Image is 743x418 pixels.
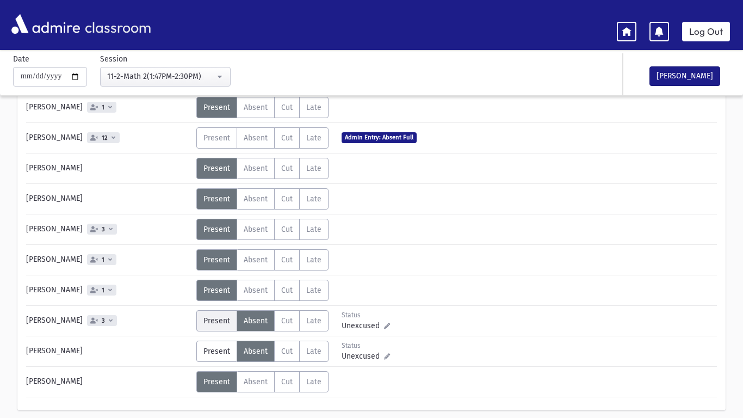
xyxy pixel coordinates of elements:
[100,134,110,142] span: 12
[342,341,390,351] div: Status
[100,226,107,233] span: 3
[306,347,321,356] span: Late
[21,219,196,240] div: [PERSON_NAME]
[244,316,268,325] span: Absent
[203,194,230,204] span: Present
[306,225,321,234] span: Late
[196,341,329,362] div: AttTypes
[244,347,268,356] span: Absent
[281,255,293,265] span: Cut
[281,164,293,173] span: Cut
[244,164,268,173] span: Absent
[21,97,196,118] div: [PERSON_NAME]
[342,310,390,320] div: Status
[203,164,230,173] span: Present
[21,310,196,331] div: [PERSON_NAME]
[281,377,293,386] span: Cut
[13,53,29,65] label: Date
[281,103,293,112] span: Cut
[21,188,196,210] div: [PERSON_NAME]
[21,158,196,179] div: [PERSON_NAME]
[203,347,230,356] span: Present
[342,320,384,331] span: Unexcused
[196,371,329,392] div: AttTypes
[682,22,730,41] a: Log Out
[306,286,321,295] span: Late
[342,132,417,143] span: Admin Entry: Absent Full
[244,133,268,143] span: Absent
[21,249,196,271] div: [PERSON_NAME]
[281,225,293,234] span: Cut
[306,316,321,325] span: Late
[203,286,230,295] span: Present
[21,127,196,149] div: [PERSON_NAME]
[203,103,230,112] span: Present
[281,286,293,295] span: Cut
[244,286,268,295] span: Absent
[244,194,268,204] span: Absent
[100,67,231,87] button: 11-2-Math 2(1:47PM-2:30PM)
[196,280,329,301] div: AttTypes
[196,310,329,331] div: AttTypes
[306,103,321,112] span: Late
[203,133,230,143] span: Present
[196,127,329,149] div: AttTypes
[306,133,321,143] span: Late
[244,377,268,386] span: Absent
[281,316,293,325] span: Cut
[306,194,321,204] span: Late
[100,287,107,294] span: 1
[100,53,127,65] label: Session
[107,71,215,82] div: 11-2-Math 2(1:47PM-2:30PM)
[83,10,151,39] span: classroom
[21,341,196,362] div: [PERSON_NAME]
[306,164,321,173] span: Late
[203,225,230,234] span: Present
[196,158,329,179] div: AttTypes
[306,255,321,265] span: Late
[100,256,107,263] span: 1
[196,249,329,271] div: AttTypes
[21,280,196,301] div: [PERSON_NAME]
[649,66,720,86] button: [PERSON_NAME]
[100,317,107,324] span: 3
[203,377,230,386] span: Present
[100,104,107,111] span: 1
[244,103,268,112] span: Absent
[203,316,230,325] span: Present
[9,11,83,36] img: AdmirePro
[244,225,268,234] span: Absent
[196,219,329,240] div: AttTypes
[281,347,293,356] span: Cut
[203,255,230,265] span: Present
[196,188,329,210] div: AttTypes
[196,97,329,118] div: AttTypes
[244,255,268,265] span: Absent
[21,371,196,392] div: [PERSON_NAME]
[281,133,293,143] span: Cut
[281,194,293,204] span: Cut
[342,351,384,362] span: Unexcused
